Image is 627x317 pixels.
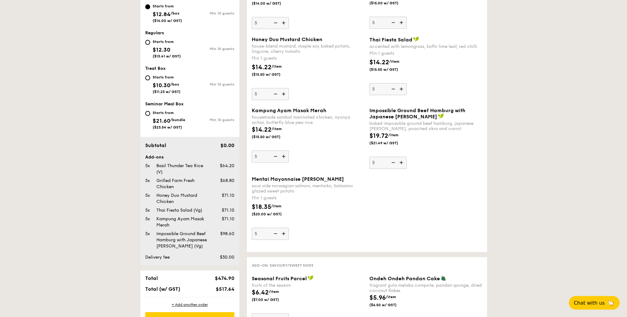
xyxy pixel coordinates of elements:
[369,44,482,49] div: accented with lemongrass, kaffir lime leaf, red chilli
[252,212,294,217] span: ($20.00 w/ GST)
[153,11,171,18] span: $12.84
[153,90,181,94] span: ($11.23 w/ GST)
[220,231,234,236] span: $98.60
[252,108,326,113] span: Kampung Ayam Masak Merah
[369,276,440,281] span: Ondeh Ondeh Pandan Cake
[221,193,234,198] span: $71.10
[154,231,210,249] div: Impossible Ground Beef Hamburg with Japanese [PERSON_NAME] (Vg)
[574,300,605,306] span: Chat with us
[252,276,307,281] span: Seasonal Fruits Parcel
[221,216,234,222] span: $71.10
[270,228,280,239] img: icon-reduce.1d2dbef1.svg
[154,178,210,190] div: Grilled Farm Fresh Chicken
[154,216,210,228] div: Kampung Ayam Masak Merah
[280,88,289,100] img: icon-add.58712e84.svg
[145,255,170,260] span: Delivery fee
[369,121,482,131] div: baked impossible ground beef hamburg, japanese [PERSON_NAME], poached okra and carrot
[143,178,154,184] div: 5x
[369,108,465,120] span: Impossible Ground Beef Hamburg with Japanese [PERSON_NAME]
[280,228,289,239] img: icon-add.58712e84.svg
[145,101,184,107] span: Seminar Meal Box
[145,75,150,80] input: Starts from$10.30/box($11.23 w/ GST)Min 10 guests
[145,40,150,45] input: Starts from$12.30($13.41 w/ GST)Min 10 guests
[153,54,181,58] span: ($13.41 w/ GST)
[153,82,170,89] span: $10.30
[569,296,620,310] button: Chat with us🦙
[252,203,271,211] span: $18.35
[153,39,181,44] div: Starts from
[220,178,234,183] span: $68.80
[220,163,234,168] span: $64.20
[369,59,389,66] span: $14.22
[369,294,386,302] span: $5.96
[154,192,210,205] div: Honey Duo Mustard Chicken
[369,17,407,29] input: Min 1 guests$13.76/item($15.00 w/ GST)
[270,17,280,29] img: icon-reduce.1d2dbef1.svg
[143,231,154,237] div: 5x
[252,183,364,194] div: sous vide norwegian salmon, mentaiko, balsamic glazed sweet potato
[369,302,411,307] span: ($6.50 w/ GST)
[145,111,150,116] input: Starts from$21.60/bundle($23.54 w/ GST)Min 10 guests
[252,283,364,288] div: fruits of the season
[388,83,397,95] img: icon-reduce.1d2dbef1.svg
[252,134,294,139] span: ($15.50 w/ GST)
[252,150,289,163] input: Kampung Ayam Masak Merahhousemade sambal marinated chicken, nyonya achar, butterfly blue pea rice...
[143,163,154,169] div: 5x
[190,47,234,51] div: Min 10 guests
[252,72,294,77] span: ($15.50 w/ GST)
[252,176,344,182] span: Mentai Mayonnaise [PERSON_NAME]
[252,88,289,100] input: Honey Duo Mustard Chickenhouse-blend mustard, maple soy baked potato, linguine, cherry tomatoMin ...
[438,113,444,119] img: icon-vegan.f8ff3823.svg
[272,64,282,69] span: /item
[153,46,170,53] span: $12.30
[153,75,181,80] div: Starts from
[145,275,158,281] span: Total
[190,118,234,122] div: Min 10 guests
[269,290,279,294] span: /item
[397,83,407,95] img: icon-add.58712e84.svg
[145,66,166,71] span: Treat Box
[280,150,289,162] img: icon-add.58712e84.svg
[190,11,234,15] div: Min 10 guests
[145,30,164,36] span: Regulars
[252,64,272,71] span: $14.22
[145,4,150,9] input: Starts from$12.84/box($14.00 w/ GST)Min 10 guests
[369,132,388,140] span: $19.72
[386,295,396,299] span: /item
[607,299,615,306] span: 🦙
[154,163,210,175] div: Basil Thunder Tea Rice (V)
[397,157,407,168] img: icon-add.58712e84.svg
[170,82,179,87] span: /box
[369,50,482,57] div: Min 1 guests
[145,302,234,307] div: + Add another order
[270,88,280,100] img: icon-reduce.1d2dbef1.svg
[145,154,234,160] div: Add-ons
[369,1,411,6] span: ($15.00 w/ GST)
[369,157,407,169] input: Impossible Ground Beef Hamburg with Japanese [PERSON_NAME]baked impossible ground beef hamburg, j...
[252,195,364,201] div: Min 1 guests
[252,36,322,42] span: Honey Duo Mustard Chicken
[145,286,180,292] span: Total (w/ GST)
[215,275,234,281] span: $474.90
[388,133,398,137] span: /item
[270,150,280,162] img: icon-reduce.1d2dbef1.svg
[252,17,289,29] input: Min 1 guests$12.84/item($14.00 w/ GST)
[145,142,166,148] span: Subtotal
[307,275,314,281] img: icon-vegan.f8ff3823.svg
[153,125,182,129] span: ($23.54 w/ GST)
[369,67,411,72] span: ($15.50 w/ GST)
[252,228,289,240] input: Mentai Mayonnaise [PERSON_NAME]sous vide norwegian salmon, mentaiko, balsamic glazed sweet potato...
[389,59,399,64] span: /item
[216,286,234,292] span: $517.64
[143,192,154,199] div: 5x
[190,82,234,87] div: Min 10 guests
[154,207,210,213] div: Thai Fiesta Salad (Vg)
[171,11,180,15] span: /box
[252,297,294,302] span: ($7.00 w/ GST)
[369,141,411,146] span: ($21.49 w/ GST)
[397,17,407,28] img: icon-add.58712e84.svg
[170,118,185,122] span: /bundle
[272,127,282,131] span: /item
[143,216,154,222] div: 5x
[252,44,364,54] div: house-blend mustard, maple soy baked potato, linguine, cherry tomato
